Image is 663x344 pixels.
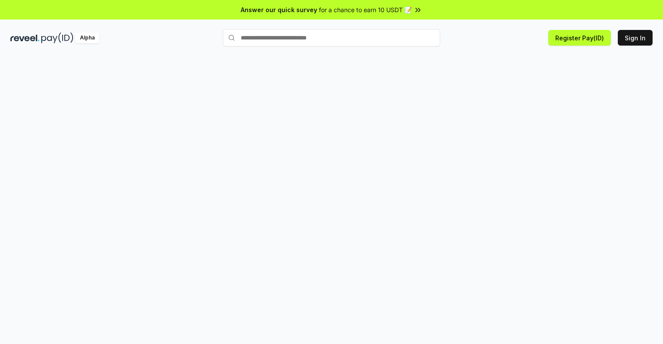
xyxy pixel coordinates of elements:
[548,30,611,46] button: Register Pay(ID)
[241,5,317,14] span: Answer our quick survey
[41,33,73,43] img: pay_id
[319,5,412,14] span: for a chance to earn 10 USDT 📝
[75,33,99,43] div: Alpha
[10,33,40,43] img: reveel_dark
[618,30,653,46] button: Sign In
